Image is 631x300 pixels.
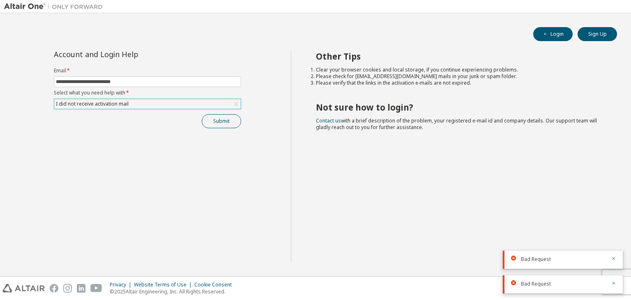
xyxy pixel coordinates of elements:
div: Privacy [110,282,134,288]
label: Email [54,67,241,74]
img: linkedin.svg [77,284,85,293]
div: Account and Login Help [54,51,204,58]
h2: Other Tips [316,51,603,62]
button: Submit [202,114,241,128]
li: Clear your browser cookies and local storage, if you continue experiencing problems. [316,67,603,73]
span: Bad Request [521,256,551,263]
a: Contact us [316,117,341,124]
img: facebook.svg [50,284,58,293]
div: I did not receive activation mail [55,99,130,108]
button: Sign Up [578,27,617,41]
h2: Not sure how to login? [316,102,603,113]
li: Please verify that the links in the activation e-mails are not expired. [316,80,603,86]
p: © 2025 Altair Engineering, Inc. All Rights Reserved. [110,288,237,295]
img: instagram.svg [63,284,72,293]
span: with a brief description of the problem, your registered e-mail id and company details. Our suppo... [316,117,597,131]
li: Please check for [EMAIL_ADDRESS][DOMAIN_NAME] mails in your junk or spam folder. [316,73,603,80]
img: altair_logo.svg [2,284,45,293]
img: Altair One [4,2,107,11]
label: Select what you need help with [54,90,241,96]
div: I did not receive activation mail [54,99,241,109]
img: youtube.svg [90,284,102,293]
button: Login [533,27,573,41]
div: Cookie Consent [194,282,237,288]
div: Website Terms of Use [134,282,194,288]
span: Bad Request [521,281,551,287]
